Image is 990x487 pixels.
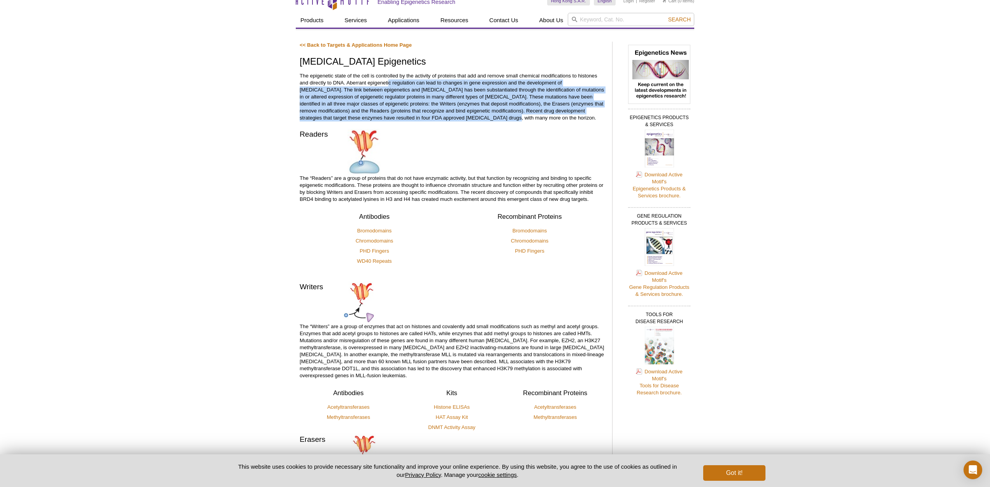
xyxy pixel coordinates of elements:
h3: Recombinant Proteins [455,212,604,222]
a: Histone ELISAs [434,404,470,410]
input: Keyword, Cat. No. [568,13,694,26]
img: Epigenetics News Signup Form [632,45,689,102]
p: The epigenetic state of the cell is controlled by the activity of proteins that add and remove sm... [300,72,604,121]
a: HAT Assay Kit [435,414,468,420]
h3: Antibodies [300,389,397,398]
a: Applications [383,13,424,28]
img: Active Motif's Tools for Disease Research brochure [645,327,674,366]
a: Methyltransferases [534,414,577,420]
a: WD40 Repeats [357,258,391,264]
p: This website uses cookies to provide necessary site functionality and improve your online experie... [225,462,690,479]
h1: [MEDICAL_DATA] Epigenetics [300,56,604,68]
h2: EPIGENETICS PRODUCTS & SERVICES [628,109,690,130]
h3: Kits [403,389,501,398]
a: Acetyltransferases [534,404,576,410]
button: cookie settings [478,471,517,478]
a: Services [340,13,372,28]
a: Download Active Motif'sGene Regulation Products& Services brochure. [629,269,690,298]
a: PHD Fingers [360,248,389,254]
p: The “Writers” are a group of enzymes that act on histones and covalently add small modifications ... [300,323,604,379]
a: Download Active Motif'sTools for DiseaseResearch brochure. [636,368,683,396]
img: Active Motif's Gene Regulation Products & Services brochure [645,228,674,268]
img: Protein reader [348,129,381,175]
a: Contact Us [484,13,523,28]
button: Search [666,16,693,23]
a: Chromodomains [511,238,549,244]
h2: GENE REGULATION PRODUCTS & SERVICES [628,207,690,228]
a: Privacy Policy [405,471,441,478]
h2: Readers [300,129,328,139]
a: Bromodomains [513,228,547,234]
a: Sign for our monthly Epigenetics newsletter [632,45,689,104]
a: Chromodomains [356,238,393,244]
a: << Back to Targets & Applications Home Page [300,42,412,48]
h2: Writers [300,281,323,292]
a: PHD Fingers [515,248,544,254]
a: Acetyltransferases [327,404,369,410]
a: Download Active Motif'sEpigenetics Products &Services brochure. [633,171,686,199]
img: Enzyme writer [342,281,376,323]
p: The “Readers” are a group of proteins that do not have enzymatic activity, but that function by r... [300,175,604,203]
h2: Erasers [300,434,325,445]
h2: TOOLS FOR DISEASE RESEARCH [628,306,690,327]
a: Products [296,13,328,28]
a: Methyltransferases [327,414,370,420]
span: Search [668,16,691,23]
img: Enzyme eraser [345,434,378,471]
a: About Us [535,13,568,28]
a: Bromodomains [357,228,392,234]
a: DNMT Activity Assay [428,424,475,430]
img: Active Motif's Epigenetics Products & Services brochure [645,130,674,169]
a: Resources [436,13,473,28]
h3: Antibodies [300,212,449,222]
h3: Recombinant Proteins [506,389,604,398]
div: Open Intercom Messenger [964,461,982,479]
button: Got it! [703,465,765,481]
